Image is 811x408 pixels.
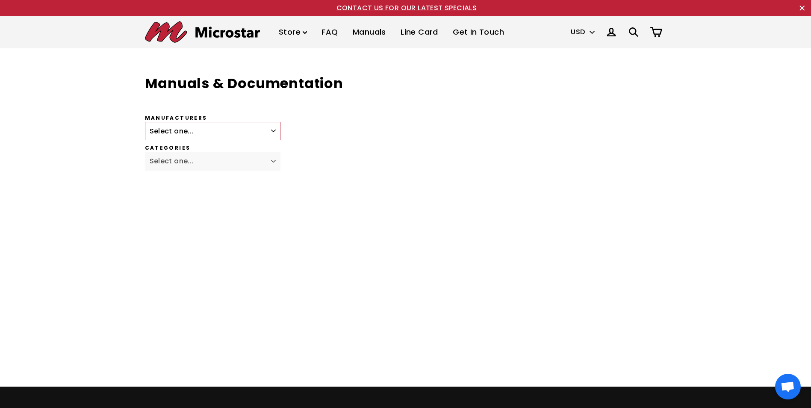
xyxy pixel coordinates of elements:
h1: Manuals & Documentation [145,74,533,93]
a: Store [272,20,313,45]
ul: Primary [272,20,510,45]
a: FAQ [315,20,344,45]
a: Get In Touch [446,20,510,45]
img: Microstar Electronics [145,21,260,43]
label: Manufacturers [145,115,533,122]
a: CONTACT US FOR OUR LATEST SPECIALS [336,3,477,13]
a: Open chat [775,374,801,399]
label: Categories [145,145,533,152]
a: Manuals [346,20,392,45]
a: Line Card [394,20,445,45]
